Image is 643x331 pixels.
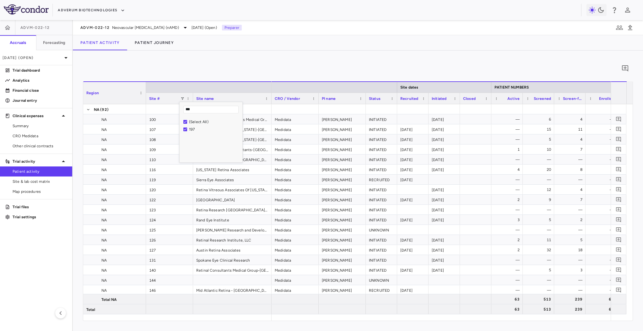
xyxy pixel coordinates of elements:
[146,265,193,275] div: 140
[599,96,614,101] span: Enrolled
[149,96,160,101] span: Site #
[397,195,429,204] div: [DATE]
[591,144,614,155] div: 1
[193,205,272,214] div: Retina Research [GEOGRAPHIC_DATA][US_STATE]
[193,285,272,295] div: Mid Atlantic Retina - [GEOGRAPHIC_DATA]
[193,215,272,225] div: Rand Eye Institute
[366,225,397,235] div: UNKNOWN
[429,215,460,225] div: [DATE]
[497,245,520,255] div: 2
[192,25,217,30] span: [DATE] (Open)
[616,287,622,293] svg: Add comment
[146,245,193,255] div: 127
[86,91,99,95] span: Region
[272,285,319,295] div: Medidata
[497,265,520,275] div: —
[101,125,107,135] span: NA
[3,55,62,61] p: [DATE] (Open)
[179,102,243,163] div: Column Filter
[528,215,551,225] div: 5
[319,265,366,275] div: [PERSON_NAME]
[272,255,319,265] div: Medidata
[614,266,623,274] button: Add comment
[528,235,551,245] div: 11
[73,35,127,50] button: Patient Activity
[528,124,551,134] div: 15
[614,115,623,123] button: Add comment
[272,134,319,144] div: Medidata
[497,155,520,165] div: —
[13,78,67,83] p: Analytics
[614,215,623,224] button: Add comment
[366,205,397,214] div: INITIATED
[591,265,614,275] div: —
[101,295,117,305] span: Total NA
[400,85,419,90] span: Site dates
[366,245,397,255] div: INITIATED
[497,225,520,235] div: —
[429,155,460,164] div: [DATE]
[560,185,582,195] div: 4
[319,285,366,295] div: [PERSON_NAME]
[13,214,67,220] p: Trial settings
[528,155,551,165] div: —
[591,185,614,195] div: —
[275,96,300,101] span: CRO / Vendor
[620,63,630,74] button: Add comment
[616,156,622,162] svg: Add comment
[429,255,460,265] div: [DATE]
[497,285,520,295] div: —
[497,175,520,185] div: —
[429,134,460,144] div: [DATE]
[497,275,520,285] div: —
[616,197,622,203] svg: Add comment
[614,205,623,214] button: Add comment
[146,124,193,134] div: 107
[616,166,622,172] svg: Add comment
[497,185,520,195] div: —
[366,275,397,285] div: UNKNOWN
[101,245,107,255] span: NA
[497,215,520,225] div: 3
[497,114,520,124] div: —
[397,285,429,295] div: [DATE]
[13,169,67,174] span: Patient activity
[616,207,622,213] svg: Add comment
[146,144,193,154] div: 109
[193,255,272,265] div: Spokane Eye Clinical Research
[127,35,181,50] button: Patient Journey
[591,275,614,285] div: —
[397,175,429,184] div: [DATE]
[528,304,551,314] div: 513
[497,294,520,304] div: 63
[616,277,622,283] svg: Add comment
[13,123,67,129] span: Summary
[193,175,272,184] div: Sierra Eye Associates
[13,143,67,149] span: Other clinical contracts
[369,96,381,101] span: Status
[272,245,319,255] div: Medidata
[13,189,67,194] span: Map procedures
[560,304,582,314] div: 239
[101,115,107,125] span: NA
[272,225,319,235] div: Medidata
[13,98,67,103] p: Journal entry
[146,235,193,245] div: 126
[616,267,622,273] svg: Add comment
[560,285,582,295] div: —
[146,195,193,204] div: 122
[272,235,319,245] div: Medidata
[146,215,193,225] div: 124
[272,114,319,124] div: Medidata
[528,205,551,215] div: —
[319,175,366,184] div: [PERSON_NAME]
[366,265,397,275] div: INITIATED
[272,144,319,154] div: Medidata
[101,165,107,175] span: NA
[272,155,319,164] div: Medidata
[528,175,551,185] div: —
[560,114,582,124] div: 4
[591,175,614,185] div: —
[366,195,397,204] div: INITIATED
[101,225,107,235] span: NA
